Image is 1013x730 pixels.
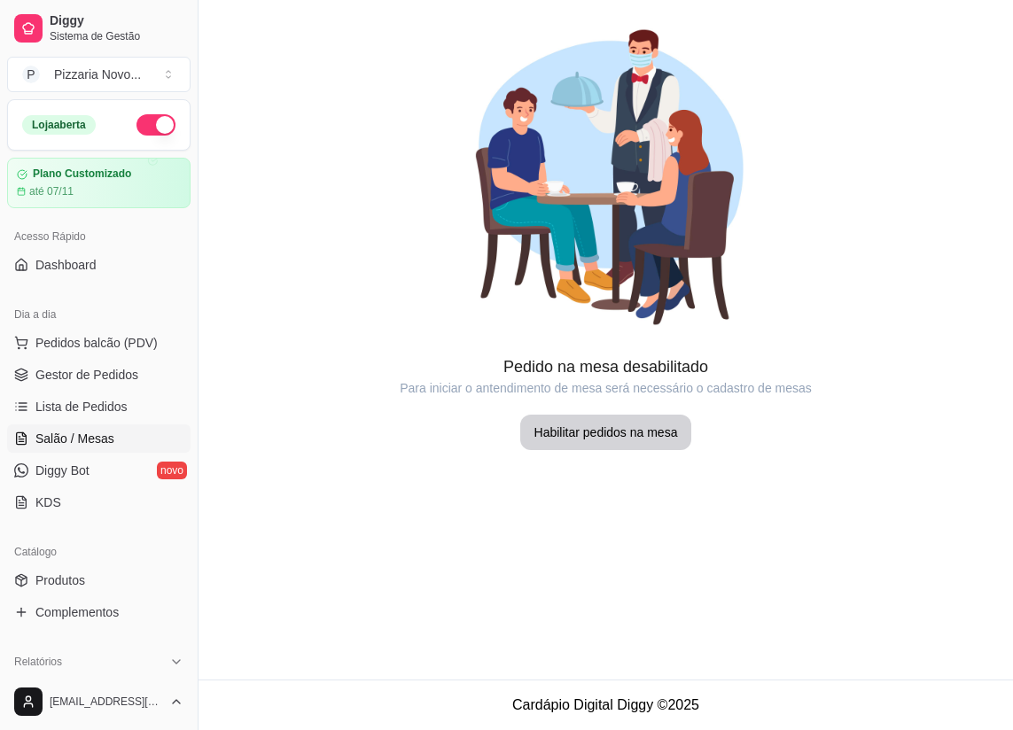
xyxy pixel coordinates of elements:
a: Gestor de Pedidos [7,361,191,389]
a: Complementos [7,598,191,626]
span: Salão / Mesas [35,430,114,447]
span: Lista de Pedidos [35,398,128,415]
span: P [22,66,40,83]
a: Diggy Botnovo [7,456,191,485]
div: Pizzaria Novo ... [54,66,141,83]
span: KDS [35,493,61,511]
button: Select a team [7,57,191,92]
button: Pedidos balcão (PDV) [7,329,191,357]
a: DiggySistema de Gestão [7,7,191,50]
button: Habilitar pedidos na mesa [520,415,692,450]
button: [EMAIL_ADDRESS][DOMAIN_NAME] [7,680,191,723]
article: Pedido na mesa desabilitado [199,354,1013,379]
a: Dashboard [7,251,191,279]
a: Lista de Pedidos [7,392,191,421]
article: Para iniciar o antendimento de mesa será necessário o cadastro de mesas [199,379,1013,397]
footer: Cardápio Digital Diggy © 2025 [199,680,1013,730]
article: Plano Customizado [33,167,131,181]
div: Loja aberta [22,115,96,135]
div: Acesso Rápido [7,222,191,251]
div: Catálogo [7,538,191,566]
a: Produtos [7,566,191,594]
span: Sistema de Gestão [50,29,183,43]
span: Produtos [35,571,85,589]
span: Gestor de Pedidos [35,366,138,384]
span: Dashboard [35,256,97,274]
a: KDS [7,488,191,516]
span: Diggy [50,13,183,29]
a: Plano Customizadoaté 07/11 [7,158,191,208]
span: Relatórios [14,655,62,669]
span: [EMAIL_ADDRESS][DOMAIN_NAME] [50,695,162,709]
span: Pedidos balcão (PDV) [35,334,158,352]
span: Complementos [35,603,119,621]
article: até 07/11 [29,184,74,198]
a: Salão / Mesas [7,424,191,453]
div: Dia a dia [7,300,191,329]
span: Diggy Bot [35,462,90,479]
button: Alterar Status [136,114,175,136]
